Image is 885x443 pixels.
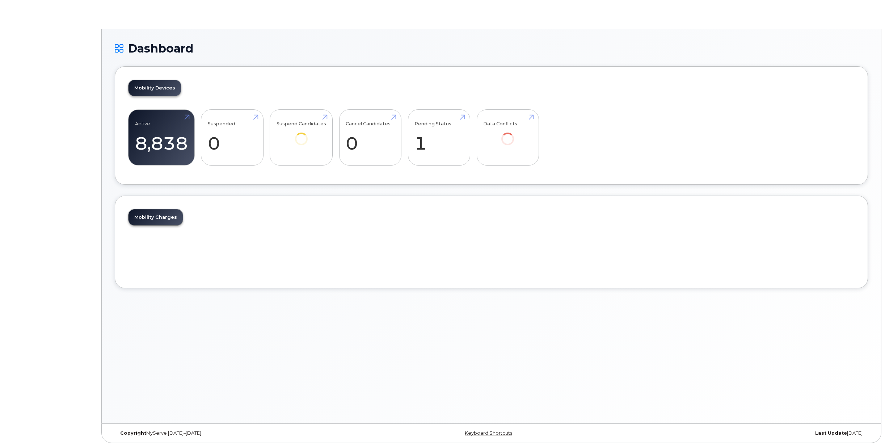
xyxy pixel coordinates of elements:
div: MyServe [DATE]–[DATE] [115,430,366,436]
h1: Dashboard [115,42,868,55]
a: Data Conflicts [483,114,532,155]
a: Pending Status 1 [414,114,463,162]
a: Suspend Candidates [277,114,326,155]
div: [DATE] [617,430,868,436]
a: Active 8,838 [135,114,188,162]
a: Mobility Charges [128,209,183,225]
strong: Copyright [120,430,146,436]
a: Cancel Candidates 0 [346,114,395,162]
strong: Last Update [815,430,847,436]
a: Keyboard Shortcuts [465,430,512,436]
a: Suspended 0 [208,114,257,162]
a: Mobility Devices [128,80,181,96]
